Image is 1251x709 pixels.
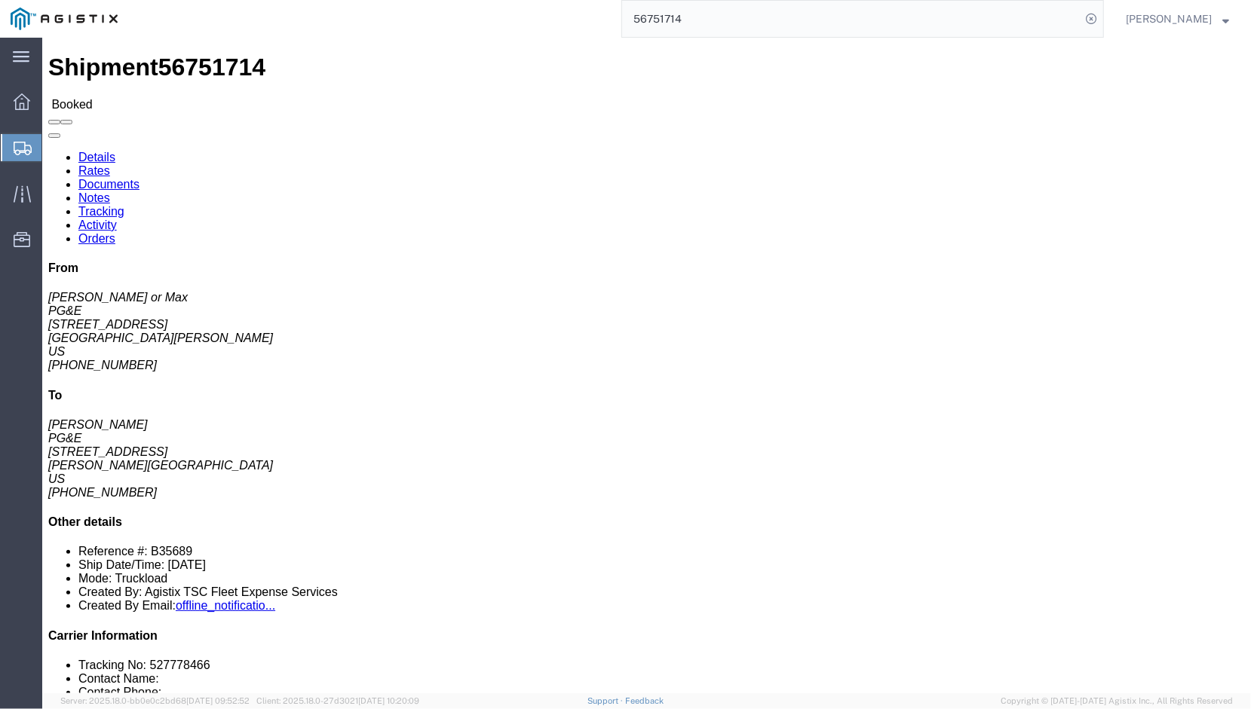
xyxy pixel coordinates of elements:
[358,696,419,705] span: [DATE] 10:20:09
[60,696,250,705] span: Server: 2025.18.0-bb0e0c2bd68
[625,696,664,705] a: Feedback
[622,1,1081,37] input: Search for shipment number, reference number
[1126,11,1212,27] span: Nicholas Cosentino
[1125,10,1230,28] button: [PERSON_NAME]
[256,696,419,705] span: Client: 2025.18.0-27d3021
[587,696,625,705] a: Support
[42,38,1251,693] iframe: FS Legacy Container
[11,8,118,30] img: logo
[1001,695,1233,707] span: Copyright © [DATE]-[DATE] Agistix Inc., All Rights Reserved
[186,696,250,705] span: [DATE] 09:52:52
